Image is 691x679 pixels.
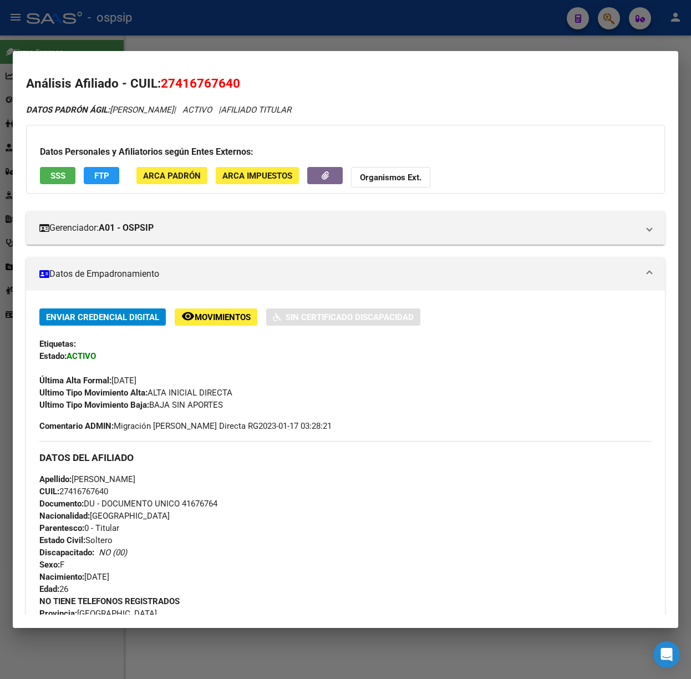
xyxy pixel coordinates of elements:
strong: CUIL: [39,487,59,496]
mat-expansion-panel-header: Gerenciador:A01 - OSPSIP [26,211,665,245]
strong: A01 - OSPSIP [99,221,154,235]
strong: Ultimo Tipo Movimiento Baja: [39,400,149,410]
i: NO (00) [99,548,127,558]
button: SSS [40,167,75,184]
span: [GEOGRAPHIC_DATA] [39,511,170,521]
strong: Nacionalidad: [39,511,90,521]
span: Migración [PERSON_NAME] Directa RG2023-01-17 03:28:21 [39,420,332,432]
span: BAJA SIN APORTES [39,400,223,410]
span: [GEOGRAPHIC_DATA] [39,609,157,619]
button: Movimientos [175,308,257,326]
button: ARCA Padrón [136,167,207,184]
span: 0 - Titular [39,523,119,533]
i: | ACTIVO | [26,105,291,115]
span: [DATE] [39,572,109,582]
strong: ACTIVO [67,351,96,361]
strong: Estado Civil: [39,535,85,545]
strong: NO TIENE TELEFONOS REGISTRADOS [39,596,180,606]
span: ALTA INICIAL DIRECTA [39,388,232,398]
span: 27416767640 [39,487,108,496]
mat-icon: remove_red_eye [181,310,195,323]
strong: Estado: [39,351,67,361]
span: 26 [39,584,68,594]
span: DU - DOCUMENTO UNICO 41676764 [39,499,217,509]
span: [PERSON_NAME] [39,474,135,484]
span: AFILIADO TITULAR [221,105,291,115]
div: Open Intercom Messenger [653,641,680,668]
mat-expansion-panel-header: Datos de Empadronamiento [26,257,665,291]
strong: Discapacitado: [39,548,94,558]
strong: Sexo: [39,560,60,570]
strong: Edad: [39,584,59,594]
span: SSS [50,171,65,181]
strong: Última Alta Formal: [39,376,111,386]
button: Enviar Credencial Digital [39,308,166,326]
strong: Apellido: [39,474,72,484]
strong: Parentesco: [39,523,84,533]
span: FTP [94,171,109,181]
span: Sin Certificado Discapacidad [286,312,414,322]
button: Sin Certificado Discapacidad [266,308,420,326]
strong: Ultimo Tipo Movimiento Alta: [39,388,148,398]
span: [PERSON_NAME] [26,105,174,115]
span: ARCA Impuestos [222,171,292,181]
span: ARCA Padrón [143,171,201,181]
strong: Provincia: [39,609,77,619]
strong: Nacimiento: [39,572,84,582]
strong: DATOS PADRÓN ÁGIL: [26,105,110,115]
span: F [39,560,64,570]
span: Enviar Credencial Digital [46,312,159,322]
strong: Organismos Ext. [360,173,421,183]
span: [DATE] [39,376,136,386]
strong: Comentario ADMIN: [39,421,114,431]
strong: Etiquetas: [39,339,76,349]
mat-panel-title: Gerenciador: [39,221,638,235]
button: ARCA Impuestos [216,167,299,184]
h3: DATOS DEL AFILIADO [39,452,652,464]
button: FTP [84,167,119,184]
strong: Documento: [39,499,84,509]
span: Movimientos [195,312,251,322]
span: Soltero [39,535,113,545]
mat-panel-title: Datos de Empadronamiento [39,267,638,281]
h2: Análisis Afiliado - CUIL: [26,74,665,93]
span: 27416767640 [161,76,240,90]
button: Organismos Ext. [351,167,430,188]
h3: Datos Personales y Afiliatorios según Entes Externos: [40,145,651,159]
